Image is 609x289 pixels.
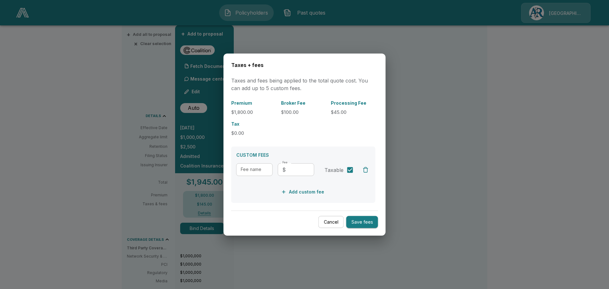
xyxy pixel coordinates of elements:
p: Taxes and fees being applied to the total quote cost. You can add up to 5 custom fees. [231,77,378,92]
p: $45.00 [331,109,376,115]
p: $100.00 [281,109,326,115]
label: Fee [282,161,288,165]
p: Broker Fee [281,100,326,106]
button: Add custom fee [280,186,327,198]
p: Tax [231,121,276,127]
p: $ [282,166,286,174]
p: Processing Fee [331,100,376,106]
p: Premium [231,100,276,106]
button: Cancel [318,216,344,228]
h6: Taxes + fees [231,61,378,69]
button: Save fees [346,216,378,228]
p: CUSTOM FEES [236,152,370,158]
span: Taxable [324,166,344,174]
p: $0.00 [231,130,276,136]
p: $1,800.00 [231,109,276,115]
